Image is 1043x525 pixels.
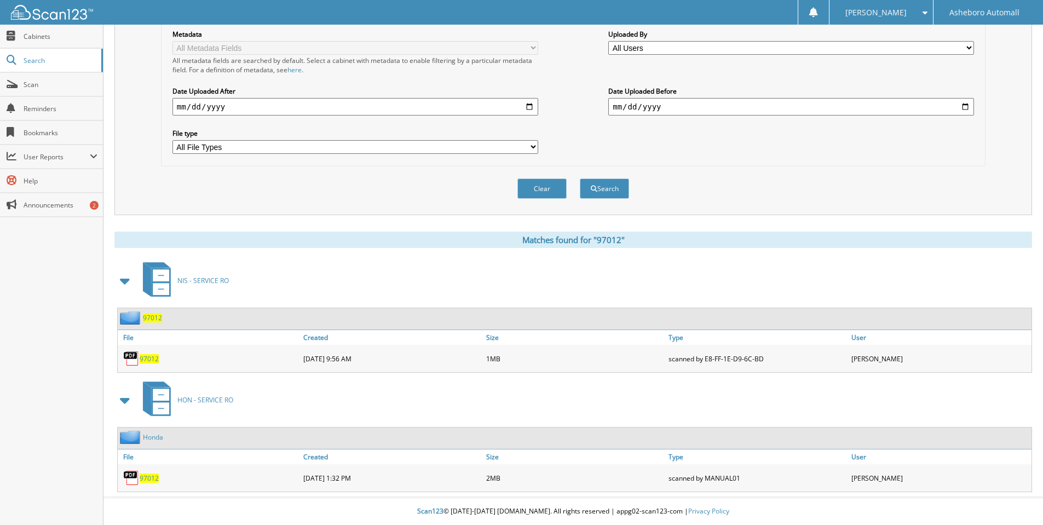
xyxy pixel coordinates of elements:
[118,449,301,464] a: File
[666,330,849,345] a: Type
[849,348,1032,370] div: [PERSON_NAME]
[136,378,233,422] a: HON - SERVICE RO
[517,178,567,199] button: Clear
[143,313,162,322] a: 97012
[177,395,233,405] span: HON - SERVICE RO
[301,449,483,464] a: Created
[845,9,907,16] span: [PERSON_NAME]
[172,56,538,74] div: All metadata fields are searched by default. Select a cabinet with metadata to enable filtering b...
[849,449,1032,464] a: User
[849,330,1032,345] a: User
[24,32,97,41] span: Cabinets
[172,129,538,138] label: File type
[118,330,301,345] a: File
[120,311,143,325] img: folder2.png
[608,86,974,96] label: Date Uploaded Before
[483,467,666,489] div: 2MB
[483,348,666,370] div: 1MB
[24,80,97,89] span: Scan
[172,86,538,96] label: Date Uploaded After
[140,474,159,483] a: 97012
[172,98,538,116] input: start
[140,354,159,364] a: 97012
[666,467,849,489] div: scanned by MANUAL01
[483,330,666,345] a: Size
[123,470,140,486] img: PDF.png
[688,506,729,516] a: Privacy Policy
[136,259,229,302] a: NIS - SERVICE RO
[11,5,93,20] img: scan123-logo-white.svg
[666,348,849,370] div: scanned by E8-FF-1E-D9-6C-BD
[608,30,974,39] label: Uploaded By
[143,432,163,442] a: Honda
[90,201,99,210] div: 2
[24,176,97,186] span: Help
[849,467,1032,489] div: [PERSON_NAME]
[949,9,1019,16] span: Asheboro Automall
[24,128,97,137] span: Bookmarks
[172,30,538,39] label: Metadata
[177,276,229,285] span: NIS - SERVICE RO
[608,98,974,116] input: end
[123,350,140,367] img: PDF.png
[483,449,666,464] a: Size
[24,56,96,65] span: Search
[287,65,302,74] a: here
[301,467,483,489] div: [DATE] 1:32 PM
[24,104,97,113] span: Reminders
[103,498,1043,525] div: © [DATE]-[DATE] [DOMAIN_NAME]. All rights reserved | appg02-scan123-com |
[301,348,483,370] div: [DATE] 9:56 AM
[666,449,849,464] a: Type
[24,200,97,210] span: Announcements
[24,152,90,161] span: User Reports
[301,330,483,345] a: Created
[120,430,143,444] img: folder2.png
[580,178,629,199] button: Search
[417,506,443,516] span: Scan123
[114,232,1032,248] div: Matches found for "97012"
